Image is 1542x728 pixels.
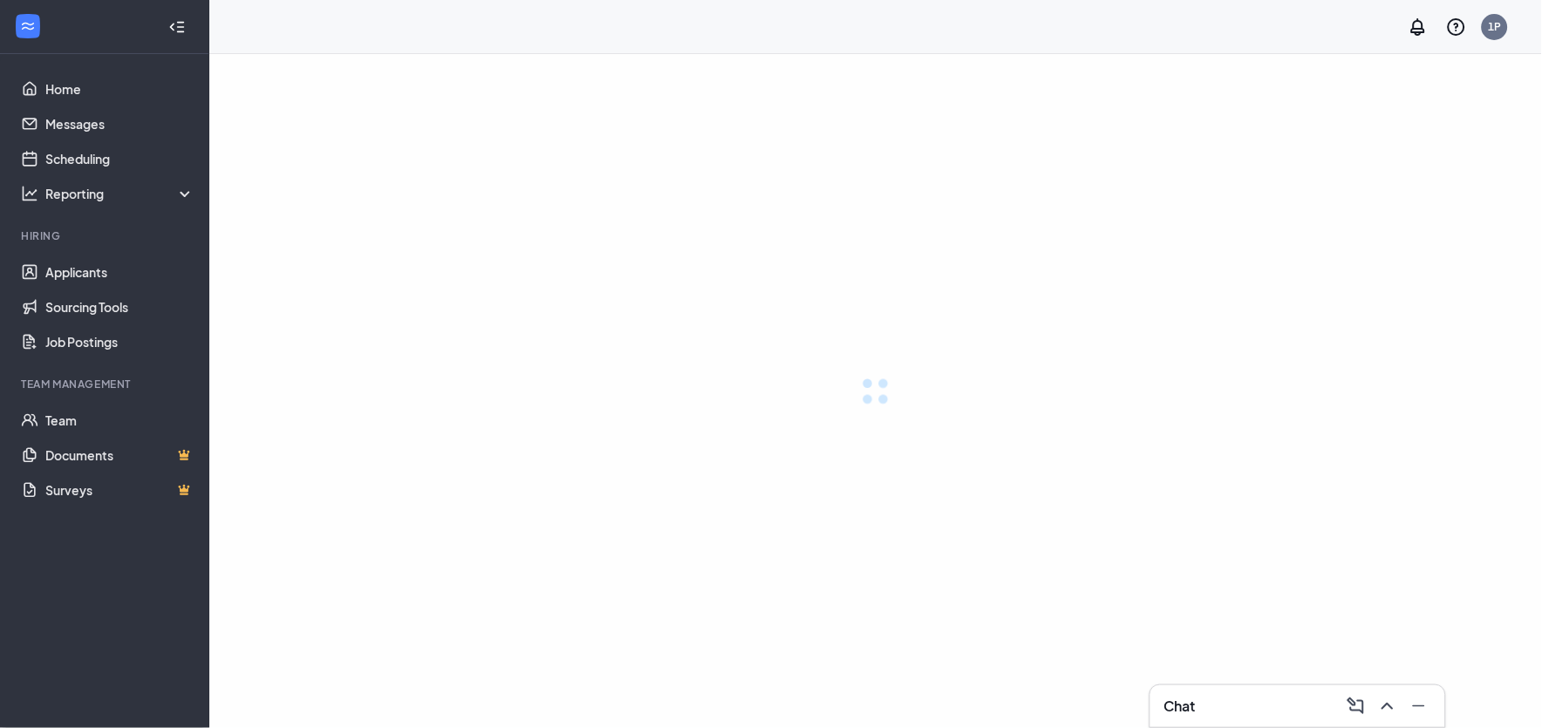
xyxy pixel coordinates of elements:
svg: ComposeMessage [1346,696,1367,717]
div: 1P [1489,19,1502,34]
a: DocumentsCrown [45,438,194,473]
svg: Analysis [21,185,38,202]
button: ChevronUp [1372,692,1400,720]
svg: Collapse [168,18,186,36]
svg: Notifications [1408,17,1429,37]
svg: QuestionInfo [1446,17,1467,37]
a: Scheduling [45,141,194,176]
a: Messages [45,106,194,141]
svg: WorkstreamLogo [19,17,37,35]
div: Team Management [21,377,191,391]
button: Minimize [1403,692,1431,720]
a: SurveysCrown [45,473,194,507]
h3: Chat [1164,697,1196,716]
a: Team [45,403,194,438]
svg: ChevronUp [1377,696,1398,717]
a: Sourcing Tools [45,289,194,324]
svg: Minimize [1409,696,1429,717]
a: Applicants [45,255,194,289]
button: ComposeMessage [1341,692,1368,720]
div: Reporting [45,185,195,202]
a: Job Postings [45,324,194,359]
div: Hiring [21,228,191,243]
a: Home [45,71,194,106]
